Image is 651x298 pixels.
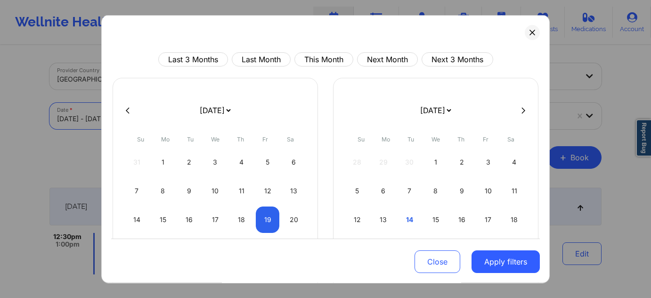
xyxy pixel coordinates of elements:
div: Fri Sep 19 2025 [256,207,280,233]
div: Fri Sep 26 2025 [256,235,280,262]
div: Tue Sep 23 2025 [177,235,201,262]
button: Apply filters [472,250,540,273]
div: Sat Oct 11 2025 [502,178,526,204]
abbr: Sunday [137,136,144,143]
button: Next 3 Months [422,52,493,66]
div: Mon Sep 08 2025 [151,178,175,204]
div: Thu Sep 04 2025 [229,149,253,175]
div: Fri Sep 12 2025 [256,178,280,204]
div: Fri Oct 24 2025 [476,235,500,262]
div: Fri Oct 03 2025 [476,149,500,175]
button: This Month [294,52,353,66]
div: Sun Oct 19 2025 [345,235,369,262]
div: Mon Sep 01 2025 [151,149,175,175]
abbr: Wednesday [431,136,440,143]
div: Sat Oct 18 2025 [502,207,526,233]
div: Sat Sep 27 2025 [282,235,306,262]
div: Wed Oct 22 2025 [424,235,448,262]
div: Tue Oct 21 2025 [398,235,422,262]
div: Tue Oct 14 2025 [398,207,422,233]
abbr: Tuesday [407,136,414,143]
div: Sat Oct 04 2025 [502,149,526,175]
div: Wed Sep 24 2025 [203,235,228,262]
div: Sun Sep 07 2025 [125,178,149,204]
button: Next Month [357,52,418,66]
div: Sat Oct 25 2025 [502,235,526,262]
button: Close [415,250,460,273]
button: Last Month [232,52,291,66]
abbr: Monday [382,136,390,143]
div: Tue Sep 09 2025 [177,178,201,204]
abbr: Sunday [358,136,365,143]
div: Wed Sep 03 2025 [203,149,228,175]
abbr: Friday [483,136,488,143]
div: Thu Oct 16 2025 [450,207,474,233]
div: Wed Oct 08 2025 [424,178,448,204]
div: Wed Oct 01 2025 [424,149,448,175]
div: Tue Sep 16 2025 [177,207,201,233]
div: Wed Oct 15 2025 [424,207,448,233]
div: Tue Sep 02 2025 [177,149,201,175]
div: Sun Oct 05 2025 [345,178,369,204]
button: Last 3 Months [158,52,228,66]
abbr: Saturday [507,136,514,143]
abbr: Thursday [237,136,244,143]
div: Mon Oct 13 2025 [372,207,396,233]
div: Thu Sep 18 2025 [229,207,253,233]
div: Wed Sep 17 2025 [203,207,228,233]
abbr: Thursday [457,136,464,143]
div: Thu Oct 02 2025 [450,149,474,175]
div: Fri Oct 17 2025 [476,207,500,233]
div: Fri Sep 05 2025 [256,149,280,175]
div: Sat Sep 13 2025 [282,178,306,204]
div: Sun Sep 14 2025 [125,207,149,233]
div: Mon Sep 22 2025 [151,235,175,262]
div: Thu Oct 23 2025 [450,235,474,262]
div: Wed Sep 10 2025 [203,178,228,204]
abbr: Monday [161,136,170,143]
div: Thu Sep 11 2025 [229,178,253,204]
div: Sun Oct 12 2025 [345,207,369,233]
div: Mon Sep 15 2025 [151,207,175,233]
div: Sat Sep 06 2025 [282,149,306,175]
div: Sun Sep 21 2025 [125,235,149,262]
abbr: Tuesday [187,136,194,143]
div: Mon Oct 06 2025 [372,178,396,204]
abbr: Wednesday [211,136,220,143]
div: Fri Oct 10 2025 [476,178,500,204]
div: Thu Sep 25 2025 [229,235,253,262]
abbr: Saturday [287,136,294,143]
div: Thu Oct 09 2025 [450,178,474,204]
div: Mon Oct 20 2025 [372,235,396,262]
div: Sat Sep 20 2025 [282,207,306,233]
div: Tue Oct 07 2025 [398,178,422,204]
abbr: Friday [262,136,268,143]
